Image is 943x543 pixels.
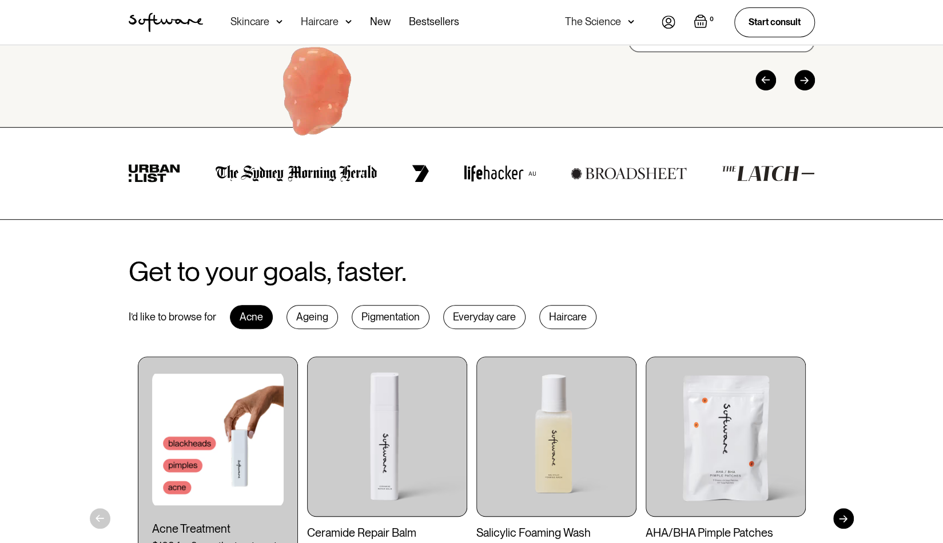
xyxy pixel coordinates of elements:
a: Open empty cart [694,14,716,30]
img: arrow down [276,16,282,27]
a: home [129,13,203,32]
div: Ceramide Repair Balm [307,526,467,540]
img: lifehacker logo [464,165,536,182]
div: Salicylic Foaming Wash [476,526,636,540]
img: the Sydney morning herald logo [216,165,377,182]
div: Pigmentation [352,305,429,329]
div: Haircare [539,305,596,329]
img: arrow down [345,16,352,27]
div: The Science [565,16,621,27]
img: the latch logo [722,165,814,181]
div: Previous slide [755,70,776,90]
div: Haircare [301,16,339,27]
img: arrow down [628,16,634,27]
img: Software Logo [129,13,203,32]
div: I’d like to browse for [129,311,216,323]
div: 0 [707,14,716,25]
div: Everyday care [443,305,526,329]
a: Start consult [734,7,815,37]
div: AHA/BHA Pimple Patches [646,526,806,540]
div: Skincare [230,16,269,27]
h2: Get to your goals, faster. [129,256,407,287]
div: Ageing [287,305,338,329]
img: broadsheet logo [571,167,687,180]
div: Acne [230,305,273,329]
div: Acne Treatment [152,522,284,536]
img: Hydroquinone (skin lightening agent) [245,25,388,165]
img: urban list logo [129,164,181,183]
div: Next slide [794,70,815,90]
